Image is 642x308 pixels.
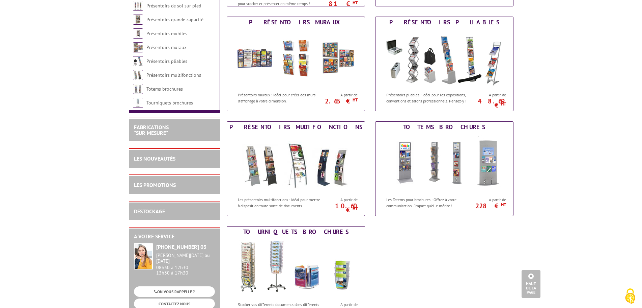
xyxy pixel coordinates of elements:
[134,286,215,297] a: ON VOUS RAPPELLE ?
[133,98,143,108] img: Tourniquets brochures
[146,3,201,9] a: Présentoirs de sol sur pied
[233,28,358,89] img: Présentoirs muraux
[133,42,143,52] img: Présentoirs muraux
[133,1,143,11] img: Présentoirs de sol sur pied
[233,133,358,193] img: Présentoirs multifonctions
[323,92,358,98] span: A partir de
[156,243,206,250] strong: [PHONE_NUMBER] 03
[134,208,165,215] a: DESTOCKAGE
[229,19,363,26] div: Présentoirs muraux
[522,270,540,298] a: Haut de la page
[146,58,187,64] a: Présentoirs pliables
[134,155,175,162] a: LES NOUVEAUTÉS
[323,302,358,307] span: A partir de
[133,70,143,80] img: Présentoirs multifonctions
[501,202,506,208] sup: HT
[472,92,506,98] span: A partir de
[353,206,358,212] sup: HT
[320,204,358,212] p: 10.60 €
[134,124,169,137] a: FABRICATIONS"Sur Mesure"
[472,197,506,203] span: A partir de
[156,253,215,264] div: [PERSON_NAME][DATE] au [DATE]
[146,30,187,37] a: Présentoirs mobiles
[501,101,506,107] sup: HT
[375,17,513,111] a: Présentoirs pliables Présentoirs pliables Présentoirs pliables : Idéal pour les expositions, conv...
[320,99,358,103] p: 2.65 €
[146,86,183,92] a: Totems brochures
[238,197,322,208] p: Les présentoirs multifonctions : Idéal pour mettre à disposition toute sorte de documents
[382,133,507,193] img: Totems brochures
[468,204,506,208] p: 228 €
[134,243,153,269] img: widget-service.jpg
[320,2,358,6] p: 81 €
[133,15,143,25] img: Présentoirs grande capacité
[227,121,365,216] a: Présentoirs multifonctions Présentoirs multifonctions Les présentoirs multifonctions : Idéal pour...
[133,28,143,39] img: Présentoirs mobiles
[229,228,363,236] div: Tourniquets brochures
[229,123,363,131] div: Présentoirs multifonctions
[618,285,642,308] button: Cookies (fenêtre modale)
[377,123,511,131] div: Totems brochures
[233,237,358,298] img: Tourniquets brochures
[622,288,639,305] img: Cookies (fenêtre modale)
[323,197,358,203] span: A partir de
[134,234,215,240] h2: A votre service
[353,97,358,103] sup: HT
[146,100,193,106] a: Tourniquets brochures
[133,84,143,94] img: Totems brochures
[227,17,365,111] a: Présentoirs muraux Présentoirs muraux Présentoirs muraux : Idéal pour créer des murs d'affichage ...
[386,92,470,103] p: Présentoirs pliables : Idéal pour les expositions, conventions et salons professionnels. Pensez-y !
[146,44,187,50] a: Présentoirs muraux
[146,72,201,78] a: Présentoirs multifonctions
[468,99,506,107] p: 48.69 €
[377,19,511,26] div: Présentoirs pliables
[156,253,215,276] div: 08h30 à 12h30 13h30 à 17h30
[134,182,176,188] a: LES PROMOTIONS
[133,56,143,66] img: Présentoirs pliables
[375,121,513,216] a: Totems brochures Totems brochures Les Totems pour brochures : Offrez à votre communication l’impa...
[146,17,203,23] a: Présentoirs grande capacité
[386,197,470,208] p: Les Totems pour brochures : Offrez à votre communication l’impact qu’elle mérite !
[382,28,507,89] img: Présentoirs pliables
[238,92,322,103] p: Présentoirs muraux : Idéal pour créer des murs d'affichage à votre dimension.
